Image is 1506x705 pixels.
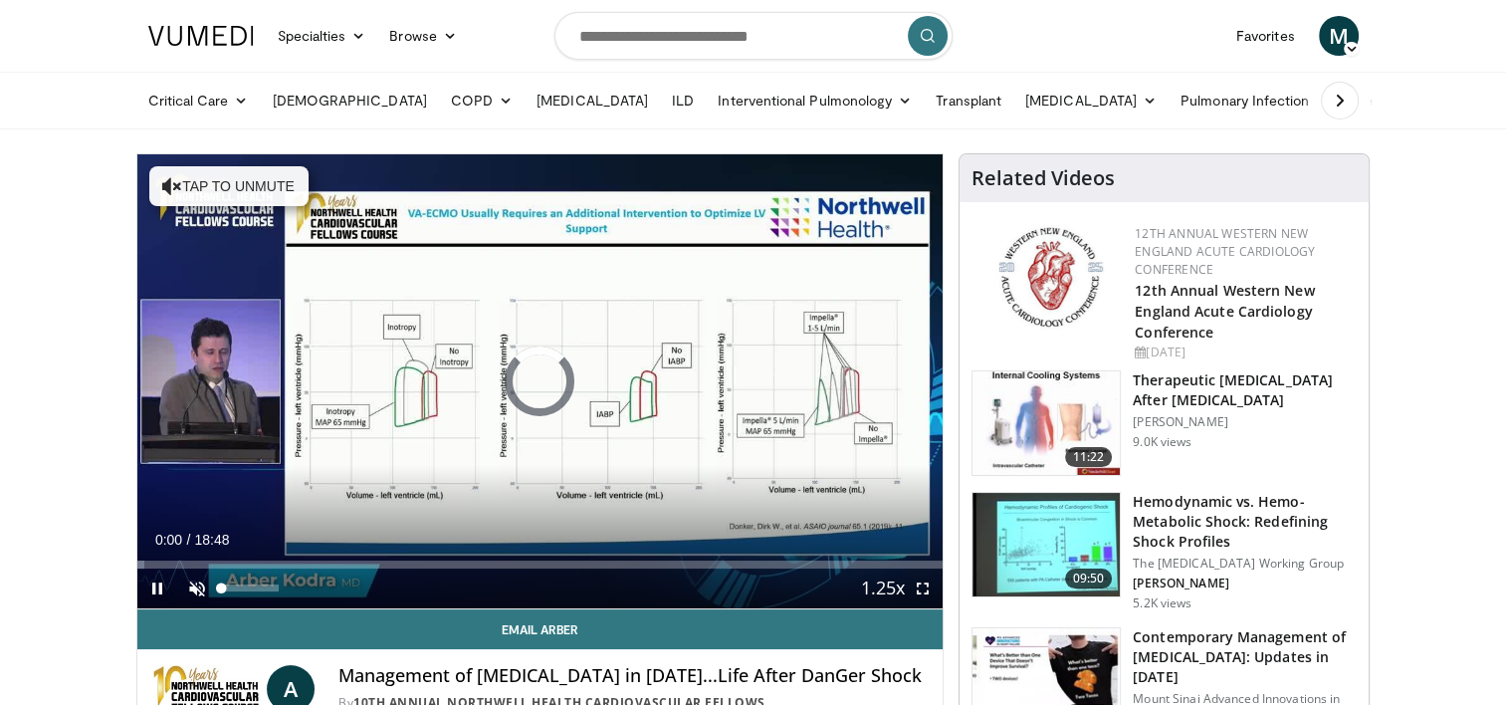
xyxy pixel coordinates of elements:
[972,371,1120,475] img: 243698_0002_1.png.150x105_q85_crop-smart_upscale.jpg
[706,81,924,120] a: Interventional Pulmonology
[1224,16,1307,56] a: Favorites
[194,532,229,548] span: 18:48
[1133,370,1357,410] h3: Therapeutic [MEDICAL_DATA] After [MEDICAL_DATA]
[1065,447,1113,467] span: 11:22
[149,166,309,206] button: Tap to unmute
[1133,492,1357,552] h3: Hemodynamic vs. Hemo-Metabolic Shock: Redefining Shock Profiles
[1169,81,1341,120] a: Pulmonary Infection
[660,81,706,120] a: ILD
[971,370,1357,476] a: 11:22 Therapeutic [MEDICAL_DATA] After [MEDICAL_DATA] [PERSON_NAME] 9.0K views
[1135,225,1315,278] a: 12th Annual Western New England Acute Cardiology Conference
[554,12,953,60] input: Search topics, interventions
[137,561,944,569] div: Progress Bar
[187,532,191,548] span: /
[971,166,1115,190] h4: Related Videos
[1133,556,1357,572] p: The [MEDICAL_DATA] Working Group
[222,585,279,591] div: Volume Level
[338,665,927,687] h4: Management of [MEDICAL_DATA] in [DATE]...Life After DanGer Shock
[1135,344,1353,361] div: [DATE]
[136,81,261,120] a: Critical Care
[1013,81,1169,120] a: [MEDICAL_DATA]
[1133,434,1191,450] p: 9.0K views
[924,81,1013,120] a: Transplant
[177,569,217,608] button: Unmute
[972,493,1120,596] img: 2496e462-765f-4e8f-879f-a0c8e95ea2b6.150x105_q85_crop-smart_upscale.jpg
[971,492,1357,611] a: 09:50 Hemodynamic vs. Hemo-Metabolic Shock: Redefining Shock Profiles The [MEDICAL_DATA] Working ...
[1065,569,1113,588] span: 09:50
[1319,16,1359,56] a: M
[155,532,182,548] span: 0:00
[1133,595,1191,611] p: 5.2K views
[995,225,1106,330] img: 0954f259-7907-4053-a817-32a96463ecc8.png.150x105_q85_autocrop_double_scale_upscale_version-0.2.png
[863,569,903,608] button: Playback Rate
[1135,281,1314,342] a: 12th Annual Western New England Acute Cardiology Conference
[266,16,378,56] a: Specialties
[137,154,944,609] video-js: Video Player
[137,609,944,649] a: Email Arber
[1133,576,1357,591] p: [PERSON_NAME]
[261,81,439,120] a: [DEMOGRAPHIC_DATA]
[1133,414,1357,430] p: [PERSON_NAME]
[137,569,177,608] button: Pause
[439,81,525,120] a: COPD
[903,569,943,608] button: Fullscreen
[148,26,254,46] img: VuMedi Logo
[377,16,469,56] a: Browse
[1133,627,1357,687] h3: Contemporary Management of [MEDICAL_DATA]: Updates in [DATE]
[525,81,660,120] a: [MEDICAL_DATA]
